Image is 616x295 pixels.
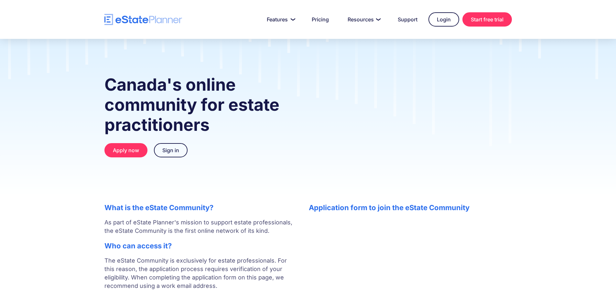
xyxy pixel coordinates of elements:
a: Sign in [154,143,188,157]
a: Pricing [304,13,337,26]
h2: Who can access it? [104,242,296,250]
a: Features [259,13,301,26]
a: home [104,14,182,25]
a: Apply now [104,143,147,157]
a: Resources [340,13,387,26]
a: Start free trial [462,12,512,27]
a: Login [428,12,459,27]
p: As part of eState Planner's mission to support estate professionals, the eState Community is the ... [104,218,296,235]
h2: Application form to join the eState Community [309,203,512,212]
h2: What is the eState Community? [104,203,296,212]
a: Support [390,13,425,26]
strong: Canada's online community for estate practitioners [104,74,279,135]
